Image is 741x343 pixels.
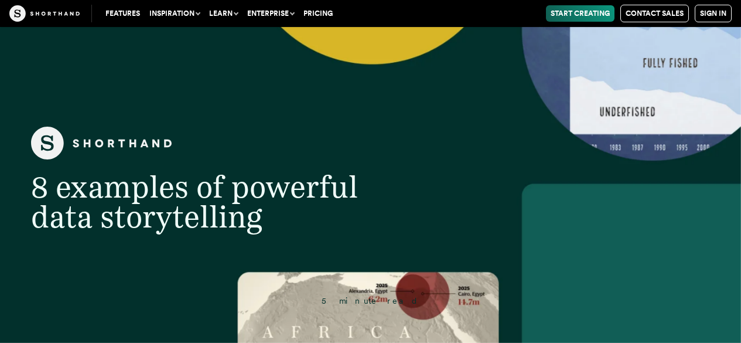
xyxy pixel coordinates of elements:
[101,5,145,22] a: Features
[145,5,204,22] button: Inspiration
[9,5,80,22] img: The Craft
[243,5,299,22] button: Enterprise
[620,5,689,22] a: Contact Sales
[204,5,243,22] button: Learn
[695,5,732,22] a: Sign in
[299,5,337,22] a: Pricing
[31,169,358,235] span: 8 examples of powerful data storytelling
[322,296,419,305] span: 5 minute read
[546,5,614,22] a: Start Creating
